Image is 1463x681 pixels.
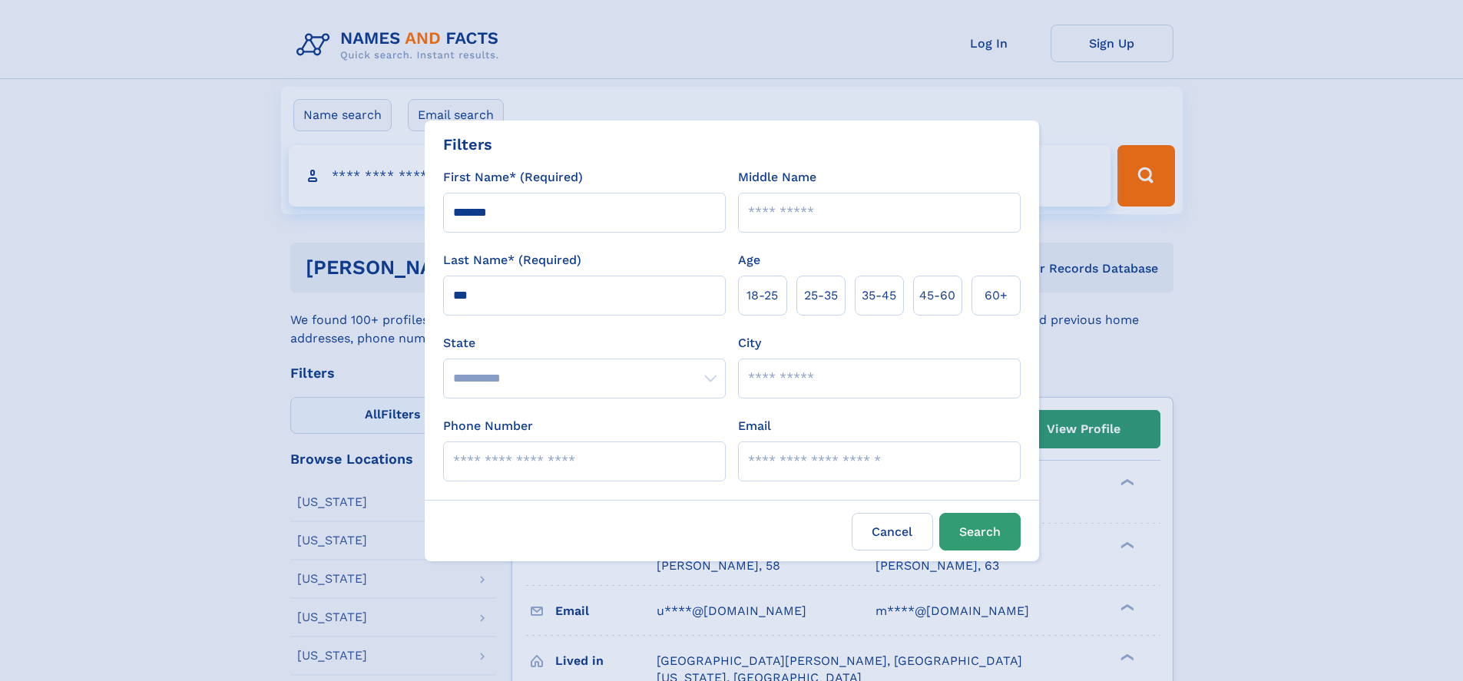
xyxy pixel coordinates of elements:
[443,251,581,269] label: Last Name* (Required)
[919,286,955,305] span: 45‑60
[804,286,838,305] span: 25‑35
[738,168,816,187] label: Middle Name
[862,286,896,305] span: 35‑45
[443,133,492,156] div: Filters
[985,286,1008,305] span: 60+
[443,334,726,352] label: State
[852,513,933,550] label: Cancel
[746,286,778,305] span: 18‑25
[738,251,760,269] label: Age
[738,417,771,435] label: Email
[738,334,761,352] label: City
[443,168,583,187] label: First Name* (Required)
[443,417,533,435] label: Phone Number
[939,513,1021,550] button: Search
